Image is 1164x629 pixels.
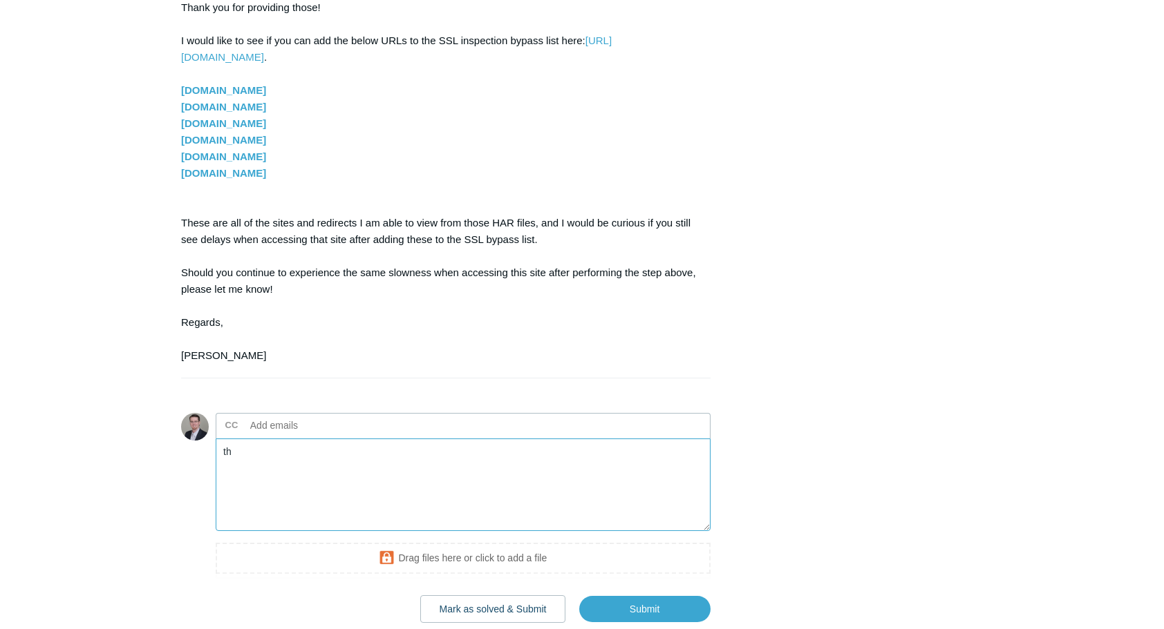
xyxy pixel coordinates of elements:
a: [DOMAIN_NAME] [181,151,266,162]
input: Add emails [245,415,393,436]
label: CC [225,415,238,436]
a: [URL][DOMAIN_NAME] [181,35,612,63]
textarea: Add your reply [216,438,711,532]
button: Mark as solved & Submit [420,595,566,623]
a: [DOMAIN_NAME] [181,117,266,129]
a: [DOMAIN_NAME] [181,167,266,179]
a: [DOMAIN_NAME] [181,84,266,96]
input: Submit [579,596,711,622]
a: [DOMAIN_NAME] [181,134,266,146]
a: [DOMAIN_NAME] [181,101,266,113]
